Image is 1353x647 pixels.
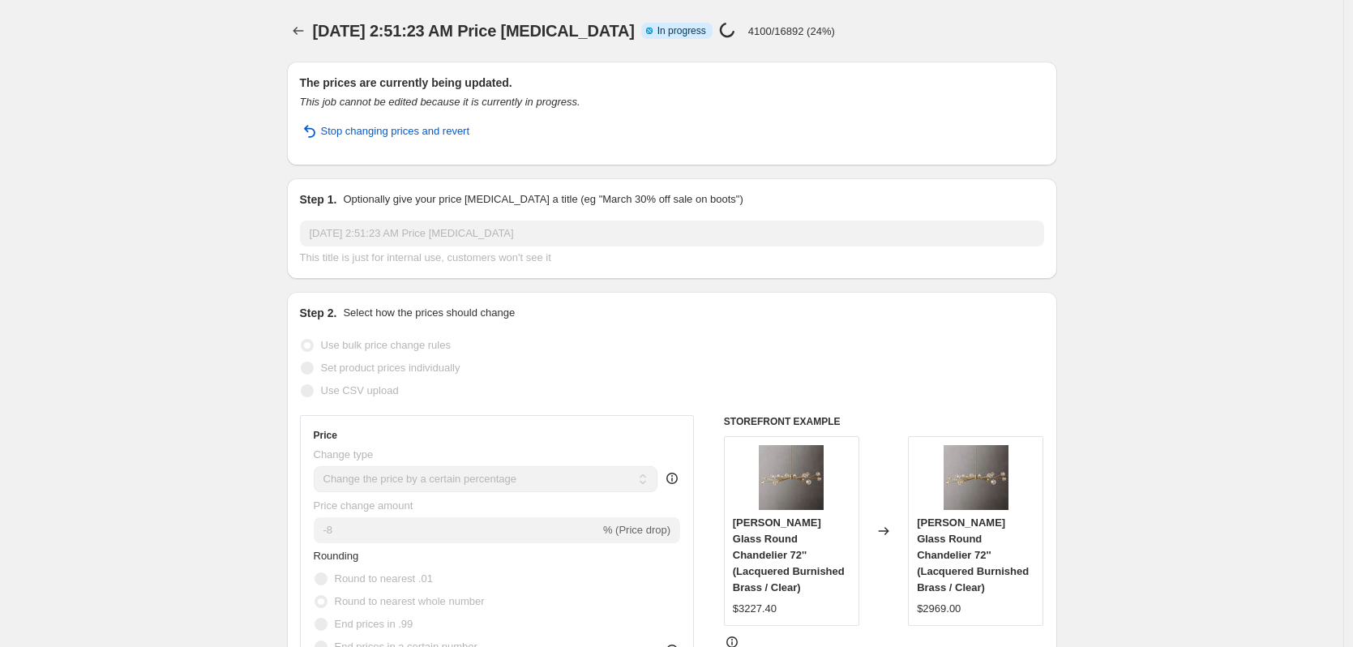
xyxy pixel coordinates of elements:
span: End prices in .99 [335,618,413,630]
h3: Price [314,429,337,442]
span: [PERSON_NAME] Glass Round Chandelier 72'' (Lacquered Burnished Brass / Clear) [733,516,845,593]
span: Set product prices individually [321,362,460,374]
span: In progress [657,24,706,37]
h2: The prices are currently being updated. [300,75,1044,91]
span: Use bulk price change rules [321,339,451,351]
span: [PERSON_NAME] Glass Round Chandelier 72'' (Lacquered Burnished Brass / Clear) [917,516,1029,593]
input: 30% off holiday sale [300,221,1044,246]
span: Change type [314,448,374,461]
div: $3227.40 [733,601,777,617]
p: 4100/16892 (24%) [748,25,835,37]
div: $2969.00 [917,601,961,617]
span: Stop changing prices and revert [321,123,470,139]
img: SiboleClearGlassRoundChand1_939058c2-9a49-48c1-9911-dd4b260cd509_80x.jpg [759,445,824,510]
button: Stop changing prices and revert [290,118,480,144]
img: SiboleClearGlassRoundChand1_939058c2-9a49-48c1-9911-dd4b260cd509_80x.jpg [944,445,1008,510]
h2: Step 1. [300,191,337,208]
h6: STOREFRONT EXAMPLE [724,415,1044,428]
span: Round to nearest whole number [335,595,485,607]
i: This job cannot be edited because it is currently in progress. [300,96,580,108]
span: % (Price drop) [603,524,670,536]
p: Optionally give your price [MEDICAL_DATA] a title (eg "March 30% off sale on boots") [343,191,743,208]
span: [DATE] 2:51:23 AM Price [MEDICAL_DATA] [313,22,635,40]
span: Rounding [314,550,359,562]
span: Use CSV upload [321,384,399,396]
div: help [664,470,680,486]
button: Price change jobs [287,19,310,42]
span: Price change amount [314,499,413,512]
span: This title is just for internal use, customers won't see it [300,251,551,264]
input: -15 [314,517,600,543]
h2: Step 2. [300,305,337,321]
p: Select how the prices should change [343,305,515,321]
span: Round to nearest .01 [335,572,433,585]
